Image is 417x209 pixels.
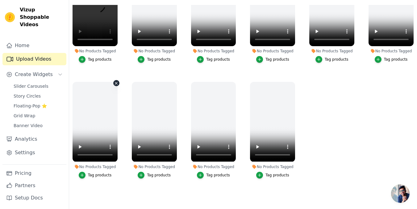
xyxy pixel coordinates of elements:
[2,167,66,179] a: Pricing
[14,103,47,109] span: Floating-Pop ⭐
[2,179,66,192] a: Partners
[2,53,66,65] a: Upload Videos
[14,113,35,119] span: Grid Wrap
[2,133,66,145] a: Analytics
[369,49,414,54] div: No Products Tagged
[315,56,348,63] button: Tag products
[2,147,66,159] a: Settings
[138,56,171,63] button: Tag products
[191,164,236,169] div: No Products Tagged
[88,173,112,178] div: Tag products
[10,82,66,90] a: Slider Carousels
[79,172,112,179] button: Tag products
[206,173,230,178] div: Tag products
[256,172,289,179] button: Tag products
[73,49,118,54] div: No Products Tagged
[132,49,177,54] div: No Products Tagged
[15,71,53,78] span: Create Widgets
[20,6,64,28] span: Vizup Shoppable Videos
[197,172,230,179] button: Tag products
[79,56,112,63] button: Tag products
[14,123,43,129] span: Banner Video
[10,92,66,100] a: Story Circles
[73,164,118,169] div: No Products Tagged
[375,56,408,63] button: Tag products
[250,49,295,54] div: No Products Tagged
[10,102,66,110] a: Floating-Pop ⭐
[2,192,66,204] a: Setup Docs
[10,111,66,120] a: Grid Wrap
[265,57,289,62] div: Tag products
[391,184,410,203] a: Open chat
[14,93,41,99] span: Story Circles
[88,57,112,62] div: Tag products
[138,172,171,179] button: Tag products
[147,173,171,178] div: Tag products
[197,56,230,63] button: Tag products
[265,173,289,178] div: Tag products
[2,68,66,81] button: Create Widgets
[132,164,177,169] div: No Products Tagged
[206,57,230,62] div: Tag products
[147,57,171,62] div: Tag products
[325,57,348,62] div: Tag products
[5,12,15,22] img: Vizup
[309,49,354,54] div: No Products Tagged
[14,83,48,89] span: Slider Carousels
[2,39,66,52] a: Home
[191,49,236,54] div: No Products Tagged
[113,80,119,86] button: Video Delete
[256,56,289,63] button: Tag products
[384,57,408,62] div: Tag products
[250,164,295,169] div: No Products Tagged
[10,121,66,130] a: Banner Video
